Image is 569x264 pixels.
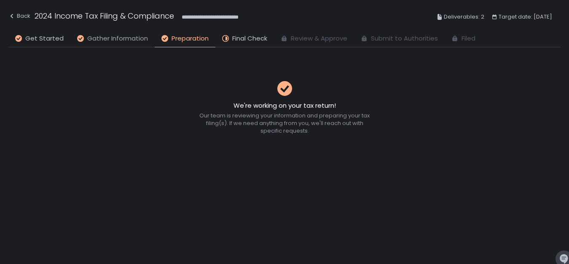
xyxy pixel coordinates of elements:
span: Deliverables: 2 [444,12,484,22]
span: Target date: [DATE] [499,12,552,22]
span: Filed [462,34,475,44]
span: Submit to Authorities [371,34,438,44]
h1: 2024 Income Tax Filing & Compliance [35,10,174,22]
span: Review & Approve [291,34,347,44]
button: Back [8,10,30,24]
div: Our team is reviewing your information and preparing your tax filing(s). If we need anything from... [198,112,371,135]
span: Preparation [172,34,209,44]
div: Back [8,11,30,21]
span: Final Check [232,34,267,44]
span: Get Started [25,34,64,44]
span: Gather Information [87,34,148,44]
h2: We're working on your tax return! [234,101,336,111]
